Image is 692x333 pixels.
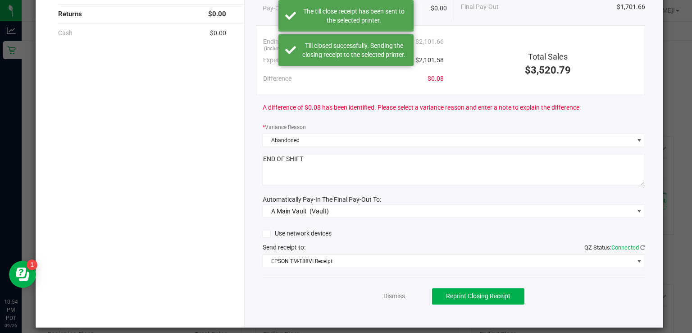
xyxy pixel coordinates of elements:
label: Use network devices [263,229,332,238]
span: Reprint Closing Receipt [446,292,510,300]
div: Returns [58,5,227,24]
div: Till closed successfully. Sending the closing receipt to the selected printer. [301,41,407,59]
span: $2,101.66 [415,37,444,46]
label: Variance Reason [263,123,306,131]
iframe: Resource center unread badge [27,259,37,270]
span: Pay-Outs [263,4,289,13]
span: $0.00 [210,28,226,38]
span: Difference [263,74,291,83]
span: Total Sales [528,52,568,61]
span: Cash [58,28,73,38]
span: (including float) [264,45,299,53]
span: $0.00 [431,4,447,13]
span: Expected Cash [263,55,305,65]
span: Abandoned [263,134,633,147]
span: Automatically Pay-In The Final Pay-Out To: [263,196,381,203]
span: $3,520.79 [525,65,571,76]
button: Reprint Closing Receipt [432,288,524,305]
span: $0.00 [208,9,226,19]
span: EPSON TM-T88VI Receipt [263,255,633,268]
span: Ending Cash [263,37,298,46]
span: $2,101.58 [415,55,444,65]
span: (Vault) [310,208,329,215]
span: Connected [611,244,639,251]
span: A difference of $0.08 has been identified. Please select a variance reason and enter a note to ex... [263,103,581,112]
span: QZ Status: [584,244,645,251]
span: $0.08 [428,74,444,83]
span: A Main Vault [271,208,307,215]
iframe: Resource center [9,261,36,288]
span: Final Pay-Out [461,2,499,12]
span: $1,701.66 [617,2,645,12]
a: Dismiss [383,291,405,301]
div: The till close receipt has been sent to the selected printer. [301,7,407,25]
span: Send receipt to: [263,244,305,251]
